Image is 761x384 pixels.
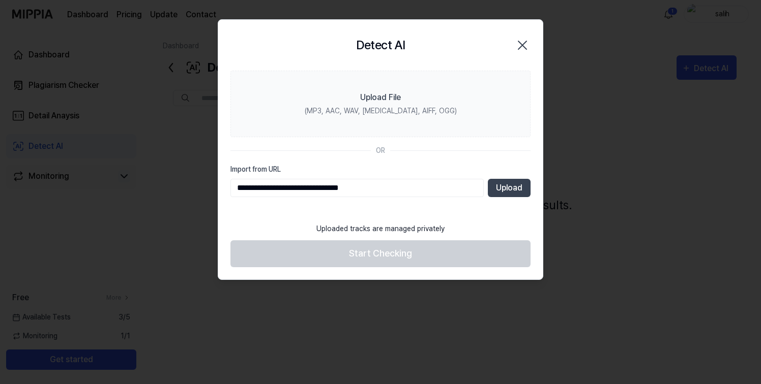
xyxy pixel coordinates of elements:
[376,145,385,156] div: OR
[230,164,531,175] label: Import from URL
[305,106,457,116] div: (MP3, AAC, WAV, [MEDICAL_DATA], AIFF, OGG)
[360,91,401,104] div: Upload File
[310,217,451,240] div: Uploaded tracks are managed privately
[356,36,405,54] h2: Detect AI
[488,179,531,197] button: Upload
